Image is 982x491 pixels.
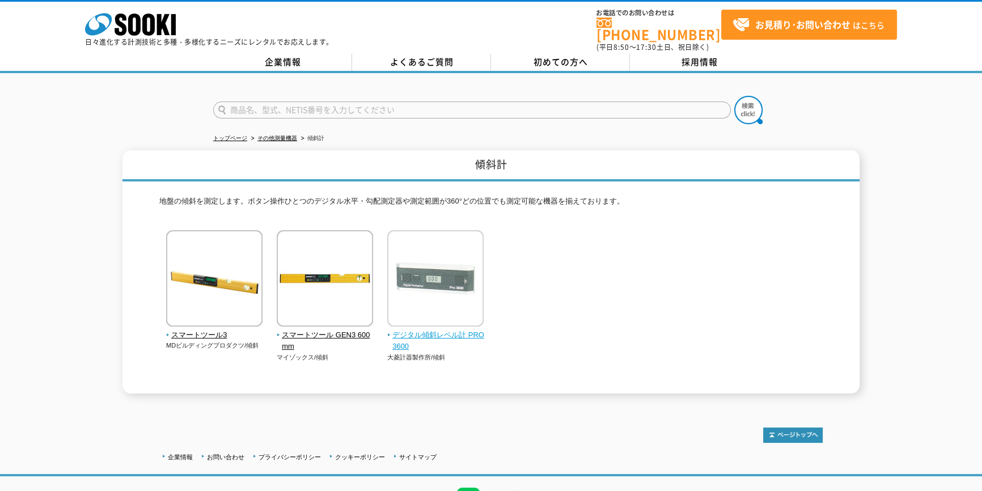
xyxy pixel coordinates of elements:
[630,54,769,71] a: 採用情報
[207,454,244,460] a: お問い合わせ
[596,18,721,41] a: [PHONE_NUMBER]
[85,39,333,45] p: 日々進化する計測技術と多種・多様化するニーズにレンタルでお応えします。
[166,329,263,341] span: スマートツール3
[299,133,324,145] li: 傾斜計
[166,341,263,350] p: MDビルディングプロダクツ/傾斜
[387,353,484,362] p: 大菱計器製作所/傾斜
[387,230,484,329] img: デジタル傾斜レベル計 PRO3600
[277,230,373,329] img: スマートツール GEN3 600mm
[534,56,588,68] span: 初めての方へ
[335,454,385,460] a: クッキーポリシー
[277,353,374,362] p: マイゾックス/傾斜
[166,230,263,329] img: スマートツール3
[721,10,897,40] a: お見積り･お問い合わせはこちら
[636,42,657,52] span: 17:30
[755,18,850,31] strong: お見積り･お問い合わせ
[277,329,374,353] span: スマートツール GEN3 600mm
[613,42,629,52] span: 8:50
[259,454,321,460] a: プライバシーポリシー
[122,150,860,181] h1: 傾斜計
[213,135,247,141] a: トップページ
[257,135,297,141] a: その他測量機器
[399,454,437,460] a: サイトマップ
[213,101,731,118] input: 商品名、型式、NETIS番号を入力してください
[277,319,374,353] a: スマートツール GEN3 600mm
[213,54,352,71] a: 企業情報
[596,10,721,16] span: お電話でのお問い合わせは
[763,427,823,443] img: トップページへ
[168,454,193,460] a: 企業情報
[166,319,263,341] a: スマートツール3
[387,319,484,353] a: デジタル傾斜レベル計 PRO3600
[387,329,484,353] span: デジタル傾斜レベル計 PRO3600
[159,196,823,213] p: 地盤の傾斜を測定します。ボタン操作ひとつのデジタル水平・勾配測定器や測定範囲が360°どの位置でも測定可能な機器を揃えております。
[734,96,763,124] img: btn_search.png
[733,16,884,33] span: はこちら
[596,42,709,52] span: (平日 ～ 土日、祝日除く)
[352,54,491,71] a: よくあるご質問
[491,54,630,71] a: 初めての方へ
